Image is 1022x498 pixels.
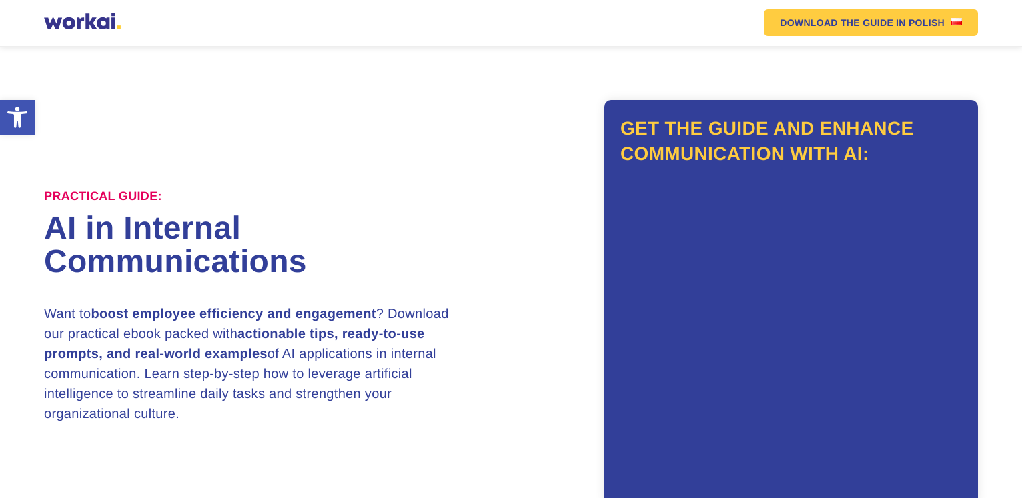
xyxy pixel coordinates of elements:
[764,9,978,36] a: DOWNLOAD THE GUIDEIN POLISHUS flag
[44,189,162,204] label: Practical Guide:
[44,212,511,279] h1: AI in Internal Communications
[91,307,376,321] strong: boost employee efficiency and engagement
[44,304,464,424] h3: Want to ? Download our practical ebook packed with of AI applications in internal communication. ...
[780,18,893,27] em: DOWNLOAD THE GUIDE
[621,182,961,481] iframe: Form 0
[620,116,962,167] h2: Get the guide and enhance communication with AI:
[951,18,962,25] img: US flag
